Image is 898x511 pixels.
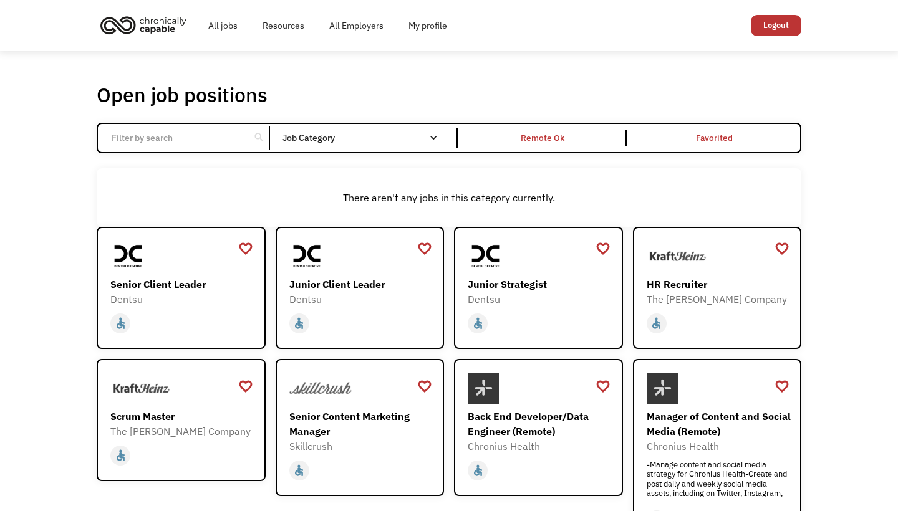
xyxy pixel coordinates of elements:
[317,6,396,45] a: All Employers
[238,239,253,258] a: favorite_border
[650,314,663,333] div: accessible
[289,409,434,439] div: Senior Content Marketing Manager
[521,130,564,145] div: Remote Ok
[417,377,432,396] a: favorite_border
[110,409,255,424] div: Scrum Master
[647,373,678,404] img: Chronius Health
[633,227,802,349] a: The Kraft Heinz CompanyHR RecruiterThe [PERSON_NAME] Companyaccessible
[289,241,326,272] img: Dentsu
[97,123,801,153] form: Email Form
[775,239,789,258] a: favorite_border
[238,377,253,396] a: favorite_border
[396,6,460,45] a: My profile
[775,377,789,396] a: favorite_border
[110,424,255,439] div: The [PERSON_NAME] Company
[471,461,485,480] div: accessible
[454,359,623,496] a: Chronius HealthBack End Developer/Data Engineer (Remote)Chronius Healthaccessible
[647,241,709,272] img: The Kraft Heinz Company
[468,409,612,439] div: Back End Developer/Data Engineer (Remote)
[282,128,450,148] div: Job Category
[596,377,611,396] a: favorite_border
[647,439,791,454] div: Chronius Health
[751,15,801,36] a: Logout
[196,6,250,45] a: All jobs
[289,373,352,404] img: Skillcrush
[97,11,196,39] a: home
[289,292,434,307] div: Dentsu
[276,359,445,496] a: SkillcrushSenior Content Marketing ManagerSkillcrushaccessible
[103,190,795,205] div: There aren't any jobs in this category currently.
[282,133,450,142] div: Job Category
[468,373,499,404] img: Chronius Health
[250,6,317,45] a: Resources
[647,277,791,292] div: HR Recruiter
[596,239,611,258] a: favorite_border
[114,446,127,465] div: accessible
[289,277,434,292] div: Junior Client Leader
[110,277,255,292] div: Senior Client Leader
[292,314,306,333] div: accessible
[471,314,485,333] div: accessible
[292,461,306,480] div: accessible
[114,314,127,333] div: accessible
[647,460,791,497] div: -Manage content and social media strategy for Chronius Health-Create and post daily and weekly so...
[647,292,791,307] div: The [PERSON_NAME] Company
[468,277,612,292] div: Junior Strategist
[253,128,265,147] div: search
[468,292,612,307] div: Dentsu
[629,124,800,152] a: Favorited
[454,227,623,349] a: DentsuJunior StrategistDentsuaccessible
[289,439,434,454] div: Skillcrush
[110,292,255,307] div: Dentsu
[417,239,432,258] a: favorite_border
[468,439,612,454] div: Chronius Health
[276,227,445,349] a: DentsuJunior Client LeaderDentsuaccessible
[97,359,266,481] a: The Kraft Heinz CompanyScrum MasterThe [PERSON_NAME] Companyaccessible
[110,241,147,272] img: Dentsu
[458,124,629,152] a: Remote Ok
[104,126,243,150] input: Filter by search
[97,11,190,39] img: Chronically Capable logo
[97,82,268,107] h1: Open job positions
[468,241,504,272] img: Dentsu
[97,227,266,349] a: DentsuSenior Client LeaderDentsuaccessible
[647,409,791,439] div: Manager of Content and Social Media (Remote)
[110,373,173,404] img: The Kraft Heinz Company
